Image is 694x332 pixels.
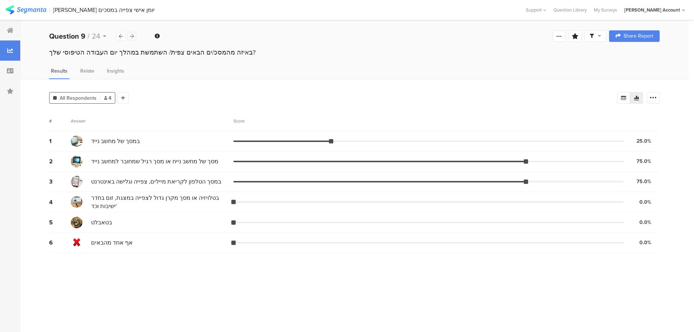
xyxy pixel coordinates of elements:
span: בטלויזיה או מסך מקרן גדול לצפייה במצגת, זום בחדר ישיבות וכד' [91,194,230,210]
span: 4 [104,94,111,102]
img: d3718dnoaommpf.cloudfront.net%2Fitem%2F1546513c49e4e6f7cb4a.png [71,237,82,249]
span: Share Report [624,34,653,39]
img: d3718dnoaommpf.cloudfront.net%2Fitem%2F20d8f33a6c542674c791.jpg [71,156,82,167]
div: 4 [49,198,71,206]
div: 6 [49,238,71,247]
span: מסך של מחשב נייח או מסך רגיל שמחובר למחשב נייד [91,157,218,165]
div: # [49,118,71,124]
div: Support [526,4,546,16]
span: / [87,31,90,42]
img: d3718dnoaommpf.cloudfront.net%2Fitem%2F3a9e7ecc7cd724644ba8.jpg [71,135,82,147]
img: d3718dnoaommpf.cloudfront.net%2Fitem%2Ffb4693b3bb84c5d7edf1.jpg [71,176,82,187]
img: d3718dnoaommpf.cloudfront.net%2Fitem%2F16a8778da9e354c95b38.png [71,196,82,208]
img: d3718dnoaommpf.cloudfront.net%2Fitem%2Fdc326b4cf8cc7d9128d6.png [71,217,82,228]
b: Question 9 [49,31,85,42]
img: segmanta logo [5,5,46,14]
span: אף אחד מהבאים [91,238,133,247]
div: 0.0% [639,198,651,206]
div: 75.0% [637,178,651,185]
div: 2 [49,157,71,165]
span: בטאבלט [91,218,112,227]
div: 25.0% [637,137,651,145]
div: Answer [71,118,86,124]
div: 0.0% [639,219,651,226]
a: My Surveys [590,7,621,13]
a: Question Library [550,7,590,13]
div: [PERSON_NAME] יומן אישי צפייה במסכים [53,7,155,13]
div: Score [234,118,249,124]
div: [PERSON_NAME] Account [624,7,680,13]
span: All Respondents [60,94,97,102]
span: Insights [107,67,124,75]
span: Results [51,67,68,75]
span: במסך של מחשב נייד [91,137,140,145]
span: Relate [80,67,94,75]
span: 24 [92,31,100,42]
div: באיזה מהמסכ/ים הבאים צפית/ השתמשת במהלך יום העבודה הטיפוסי שלך? [49,48,660,57]
div: 3 [49,177,71,186]
div: 1 [49,137,71,145]
div: 5 [49,218,71,227]
div: 75.0% [637,158,651,165]
div: | [49,6,50,14]
div: 0.0% [639,239,651,246]
span: במסך הטלפון לקריאת מיילים, צפייה וגלישה באינטרנט [91,177,221,186]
